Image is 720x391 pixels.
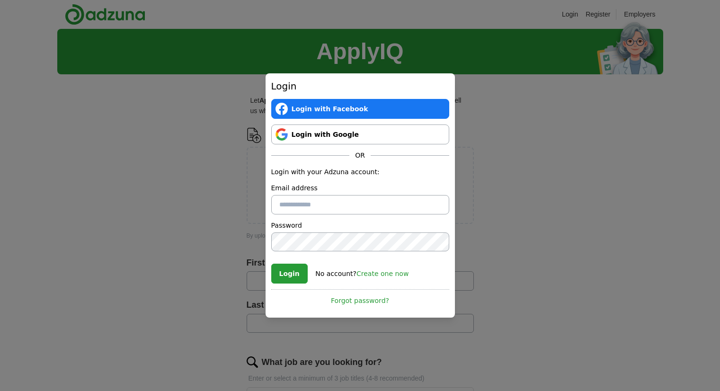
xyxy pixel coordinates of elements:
p: Login with your Adzuna account: [271,167,449,177]
a: Create one now [356,270,409,277]
button: Login [271,264,308,284]
a: Forgot password? [271,289,449,306]
h2: Login [271,79,449,93]
a: Login with Facebook [271,99,449,119]
label: Email address [271,183,449,193]
label: Password [271,220,449,231]
a: Login with Google [271,124,449,144]
div: No account? [315,263,409,279]
span: OR [349,150,371,160]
